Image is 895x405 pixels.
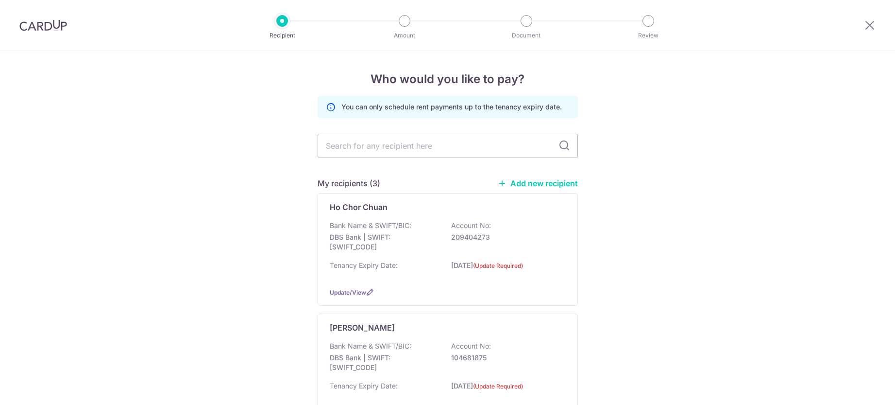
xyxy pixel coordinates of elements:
[451,261,560,277] p: [DATE]
[330,201,388,213] p: Ho Chor Chuan
[330,261,398,270] p: Tenancy Expiry Date:
[330,381,398,391] p: Tenancy Expiry Date:
[473,261,523,271] label: (Update Required)
[490,31,562,40] p: Document
[330,289,366,296] a: Update/View
[498,178,578,188] a: Add new recipient
[451,353,560,363] p: 104681875
[246,31,318,40] p: Recipient
[451,381,560,397] p: [DATE]
[318,134,578,158] input: Search for any recipient here
[330,353,439,372] p: DBS Bank | SWIFT: [SWIFT_CODE]
[330,341,411,351] p: Bank Name & SWIFT/BIC:
[473,382,523,391] label: (Update Required)
[330,322,395,334] p: [PERSON_NAME]
[612,31,684,40] p: Review
[318,70,578,88] h4: Who would you like to pay?
[369,31,440,40] p: Amount
[451,341,491,351] p: Account No:
[451,232,560,242] p: 209404273
[330,221,411,230] p: Bank Name & SWIFT/BIC:
[451,221,491,230] p: Account No:
[341,102,562,112] p: You can only schedule rent payments up to the tenancy expiry date.
[330,232,439,252] p: DBS Bank | SWIFT: [SWIFT_CODE]
[19,19,67,31] img: CardUp
[318,177,380,189] h5: My recipients (3)
[833,376,885,400] iframe: Opens a widget where you can find more information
